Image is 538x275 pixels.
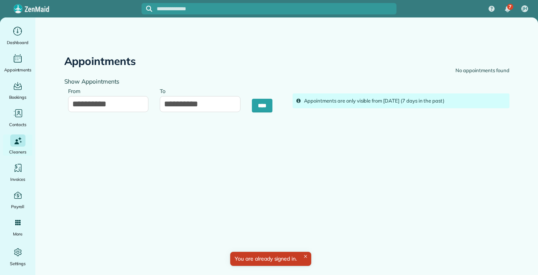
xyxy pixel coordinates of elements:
span: Bookings [9,93,27,101]
span: Dashboard [7,39,29,46]
div: Appointments are only visible from [DATE] (7 days in the past) [304,97,506,105]
a: Contacts [3,107,32,128]
span: Contacts [9,121,26,128]
h4: Show Appointments [64,78,281,85]
span: Settings [10,260,26,267]
a: Bookings [3,80,32,101]
svg: Focus search [146,6,152,12]
span: JH [522,6,527,12]
span: Invoices [10,175,25,183]
span: Cleaners [9,148,26,156]
div: You are already signed in. [230,252,311,266]
a: Dashboard [3,25,32,46]
div: No appointments found [455,67,509,74]
a: Appointments [3,52,32,74]
label: To [160,84,169,98]
h2: Appointments [64,55,136,67]
label: From [68,84,84,98]
span: 7 [509,4,511,10]
a: Cleaners [3,134,32,156]
a: Settings [3,246,32,267]
a: Payroll [3,189,32,210]
span: Payroll [11,203,25,210]
span: Appointments [4,66,32,74]
span: More [13,230,22,238]
a: Invoices [3,162,32,183]
button: Focus search [142,6,152,12]
div: 7 unread notifications [500,1,516,17]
